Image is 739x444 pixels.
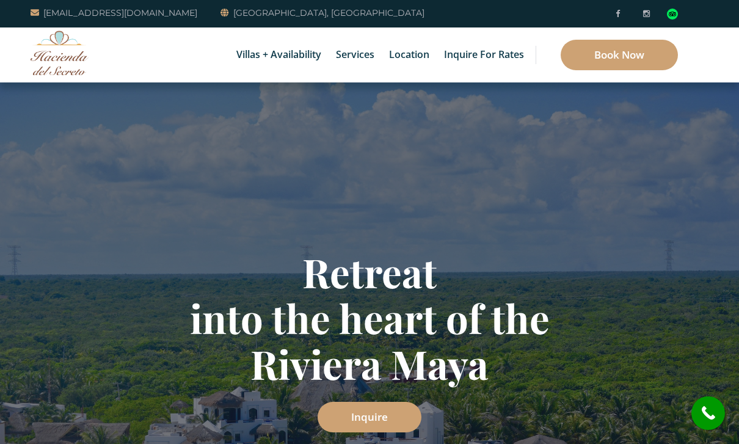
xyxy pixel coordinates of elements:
a: Book Now [561,40,678,70]
i: call [694,399,722,427]
div: Read traveler reviews on Tripadvisor [667,9,678,20]
a: [EMAIL_ADDRESS][DOMAIN_NAME] [31,5,197,20]
a: [GEOGRAPHIC_DATA], [GEOGRAPHIC_DATA] [220,5,424,20]
a: Location [383,27,435,82]
img: Awesome Logo [31,31,89,75]
a: Villas + Availability [230,27,327,82]
h1: Retreat into the heart of the Riviera Maya [12,249,727,387]
img: Tripadvisor_logomark.svg [667,9,678,20]
a: Services [330,27,380,82]
a: Inquire for Rates [438,27,530,82]
a: Inquire [318,402,421,432]
a: call [691,396,725,430]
